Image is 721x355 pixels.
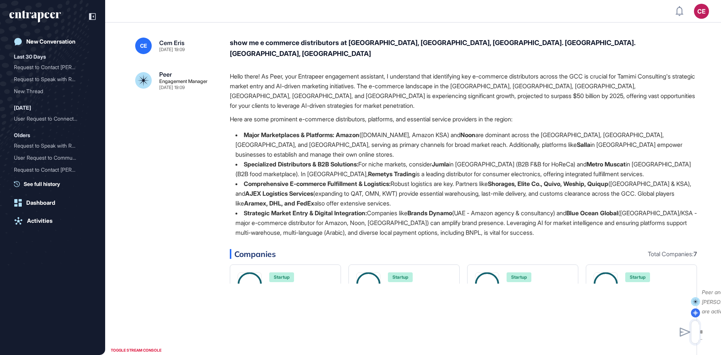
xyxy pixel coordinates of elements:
div: Activities [27,218,53,224]
div: Cem Eris [159,40,184,46]
p: Hello there! As Peer, your Entrapeer engagement assistant, I understand that identifying key e-co... [230,71,697,110]
span: See full history [24,180,60,188]
strong: Major Marketplaces & Platforms: [244,131,334,139]
div: Startup [269,272,294,282]
strong: AJEX Logistics Services [245,190,313,197]
div: Request to Speak with Ree... [14,140,85,152]
div: Companies [230,249,697,259]
li: ([DOMAIN_NAME], Amazon KSA) and are dominant across the [GEOGRAPHIC_DATA], [GEOGRAPHIC_DATA], [GE... [230,130,697,159]
div: Startup [507,272,531,282]
strong: Jumla [432,160,449,168]
div: Request to Contact [PERSON_NAME] [14,61,85,73]
div: entrapeer-logo [9,11,61,23]
div: User Request to Connect with Reese [14,113,91,125]
div: [DATE] [14,103,31,112]
div: Startup [388,272,413,282]
p: Here are some prominent e-commerce distributors, platforms, and essential service providers in th... [230,114,697,124]
strong: Salla [577,141,590,148]
div: Startup [625,272,650,282]
div: User Request to Connect w... [14,113,85,125]
div: [DATE] 19:09 [159,85,185,90]
li: Robust logistics are key. Partners like ([GEOGRAPHIC_DATA] & KSA), and (expanding to QAT, OMN, KW... [230,179,697,208]
button: CE [694,4,709,19]
strong: Blue Ocean Global [566,209,618,217]
a: See full history [14,180,96,188]
strong: Amazon [336,131,359,139]
div: Total Companies: [648,251,697,257]
div: Request to Contact Rees [14,164,91,176]
strong: Brands Dynamo [407,209,452,217]
li: Companies like (UAE - Amazon agency & consultancy) and ([GEOGRAPHIC_DATA]/KSA - major e-commerce ... [230,208,697,237]
div: Engagement Manager [159,79,208,84]
div: New Conversation [26,38,75,45]
span: CE [140,43,147,49]
div: New Thread [14,85,85,97]
div: User Request to Communicate with Reese [14,152,91,164]
li: For niche markets, consider in [GEOGRAPHIC_DATA] (B2B F&B for HoReCa) and in [GEOGRAPHIC_DATA] (B... [230,159,697,179]
div: User Request to Communica... [14,152,85,164]
a: Dashboard [9,195,96,210]
a: Activities [9,213,96,228]
div: TOGGLE STREAM CONSOLE [109,346,163,355]
div: New Thread [14,85,91,97]
div: show me e commerce distributors at [GEOGRAPHIC_DATA], [GEOGRAPHIC_DATA], [GEOGRAPHIC_DATA]. [GEOG... [230,38,697,59]
div: Peer [159,71,172,77]
div: Request to Speak with Ree... [14,73,85,85]
strong: Aramex, DHL, and FedEx [244,199,314,207]
div: Last 30 Days [14,52,46,61]
div: Request to Speak with Reese [14,73,91,85]
strong: Remetys Trading [368,170,416,178]
div: Request to Contact Reese [14,61,91,73]
div: Dashboard [26,199,55,206]
a: New Conversation [9,34,96,49]
div: Request to Contact [PERSON_NAME] [14,164,85,176]
strong: Comprehensive E-commerce Fulfillment & Logistics: [244,180,391,187]
div: Olders [14,131,30,140]
div: [DATE] 19:09 [159,47,185,52]
b: 7 [694,250,697,258]
strong: Shorages, Elite Co., Quivo, Weship, Quiqup [488,180,608,187]
div: Request to Speak with Reese [14,140,91,152]
strong: Noon [460,131,475,139]
strong: Metro Muscat [587,160,626,168]
strong: Specialized Distributors & B2B Solutions: [244,160,358,168]
strong: Strategic Market Entry & Digital Integration: [244,209,367,217]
